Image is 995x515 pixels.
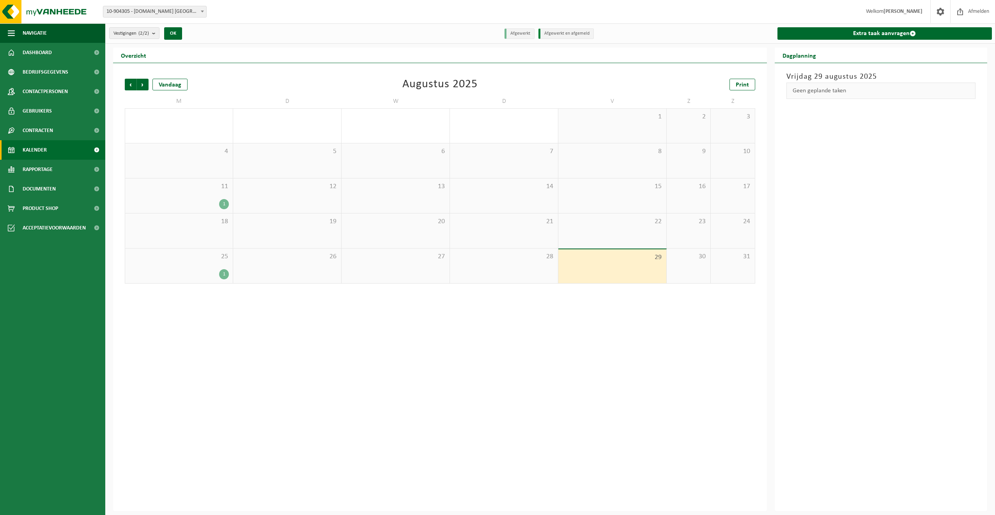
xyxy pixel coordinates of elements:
span: 1 [562,113,662,121]
span: 31 [715,252,751,261]
span: 16 [671,182,706,191]
div: 1 [219,199,229,209]
span: Vorige [125,79,136,90]
span: 5 [237,147,337,156]
li: Afgewerkt [505,28,535,39]
button: OK [164,27,182,40]
span: Documenten [23,179,56,199]
td: W [342,94,450,108]
span: 22 [562,217,662,226]
span: Navigatie [23,23,47,43]
span: 25 [129,252,229,261]
span: 9 [671,147,706,156]
span: 27 [345,252,446,261]
span: Vestigingen [113,28,149,39]
span: 12 [237,182,337,191]
span: 2 [671,113,706,121]
count: (2/2) [138,31,149,36]
span: 30 [671,252,706,261]
span: 10 [715,147,751,156]
span: 7 [454,147,554,156]
span: Dashboard [23,43,52,62]
h2: Dagplanning [775,48,824,63]
span: 3 [715,113,751,121]
span: 4 [129,147,229,156]
span: 10-904305 - RI.PA BELGIUM NV - KALKEN [103,6,207,18]
span: 10-904305 - RI.PA BELGIUM NV - KALKEN [103,6,206,17]
span: 15 [562,182,662,191]
span: 18 [129,217,229,226]
td: Z [667,94,711,108]
span: 26 [237,252,337,261]
span: 24 [715,217,751,226]
span: Volgende [137,79,149,90]
span: 6 [345,147,446,156]
td: Z [711,94,755,108]
span: Acceptatievoorwaarden [23,218,86,238]
h3: Vrijdag 29 augustus 2025 [786,71,976,83]
a: Extra taak aanvragen [777,27,992,40]
div: Geen geplande taken [786,83,976,99]
span: 8 [562,147,662,156]
span: Product Shop [23,199,58,218]
span: Print [736,82,749,88]
span: 28 [454,252,554,261]
span: 11 [129,182,229,191]
span: Gebruikers [23,101,52,121]
span: Bedrijfsgegevens [23,62,68,82]
span: 13 [345,182,446,191]
span: 17 [715,182,751,191]
div: Vandaag [152,79,188,90]
strong: [PERSON_NAME] [883,9,922,14]
span: Rapportage [23,160,53,179]
a: Print [729,79,755,90]
td: V [558,94,667,108]
td: D [450,94,558,108]
span: 20 [345,217,446,226]
span: 23 [671,217,706,226]
span: 21 [454,217,554,226]
td: D [233,94,342,108]
span: 19 [237,217,337,226]
span: Kalender [23,140,47,160]
div: Augustus 2025 [402,79,478,90]
span: Contracten [23,121,53,140]
h2: Overzicht [113,48,154,63]
li: Afgewerkt en afgemeld [538,28,594,39]
button: Vestigingen(2/2) [109,27,159,39]
div: 1 [219,269,229,279]
span: 29 [562,253,662,262]
span: 14 [454,182,554,191]
span: Contactpersonen [23,82,68,101]
td: M [125,94,233,108]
